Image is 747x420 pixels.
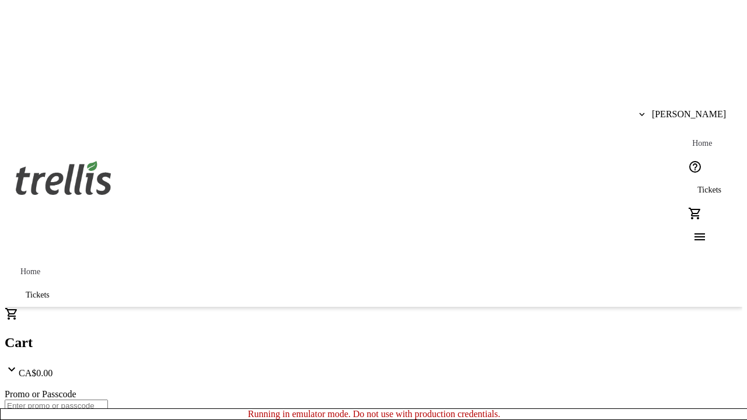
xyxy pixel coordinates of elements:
[692,139,712,148] span: Home
[12,148,116,206] img: Orient E2E Organization 1aIgMQFKAX's Logo
[5,400,108,412] input: Enter promo or passcode
[652,109,726,120] span: [PERSON_NAME]
[683,202,707,225] button: Cart
[683,132,721,155] a: Home
[697,185,721,195] span: Tickets
[5,307,742,379] div: CartCA$0.00
[19,368,53,378] span: CA$0.00
[683,178,735,202] a: Tickets
[5,389,76,399] label: Promo or Passcode
[5,335,742,351] h2: Cart
[630,103,735,126] button: [PERSON_NAME]
[12,260,49,283] a: Home
[26,290,50,300] span: Tickets
[12,283,64,307] a: Tickets
[683,155,707,178] button: Help
[20,267,40,276] span: Home
[683,225,707,249] button: Menu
